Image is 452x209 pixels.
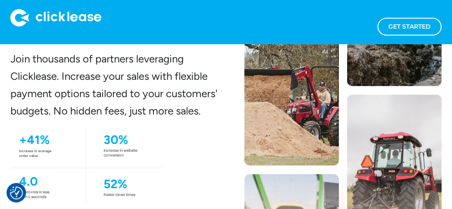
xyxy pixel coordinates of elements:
[95,193,135,198] h3: Faster close times
[117,176,127,191] span: %
[10,131,52,149] div: +41
[10,50,218,120] div: Join thousands of partners leveraging Clicklease. Increase your sales with flexible payment optio...
[95,175,135,193] div: 52
[10,186,23,199] img: Revisit consent button
[40,132,50,147] span: %
[118,132,128,147] span: %
[95,149,153,167] h3: Increase in website conversion
[10,9,101,26] img: Clicklease logo
[10,149,52,167] h3: Increase in average order value
[377,18,442,36] a: get started
[95,131,153,149] div: 30
[10,186,23,199] button: Consent Preferences
[10,172,49,190] div: 4.0
[10,190,49,200] h3: Approvals in less than 4 seconds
